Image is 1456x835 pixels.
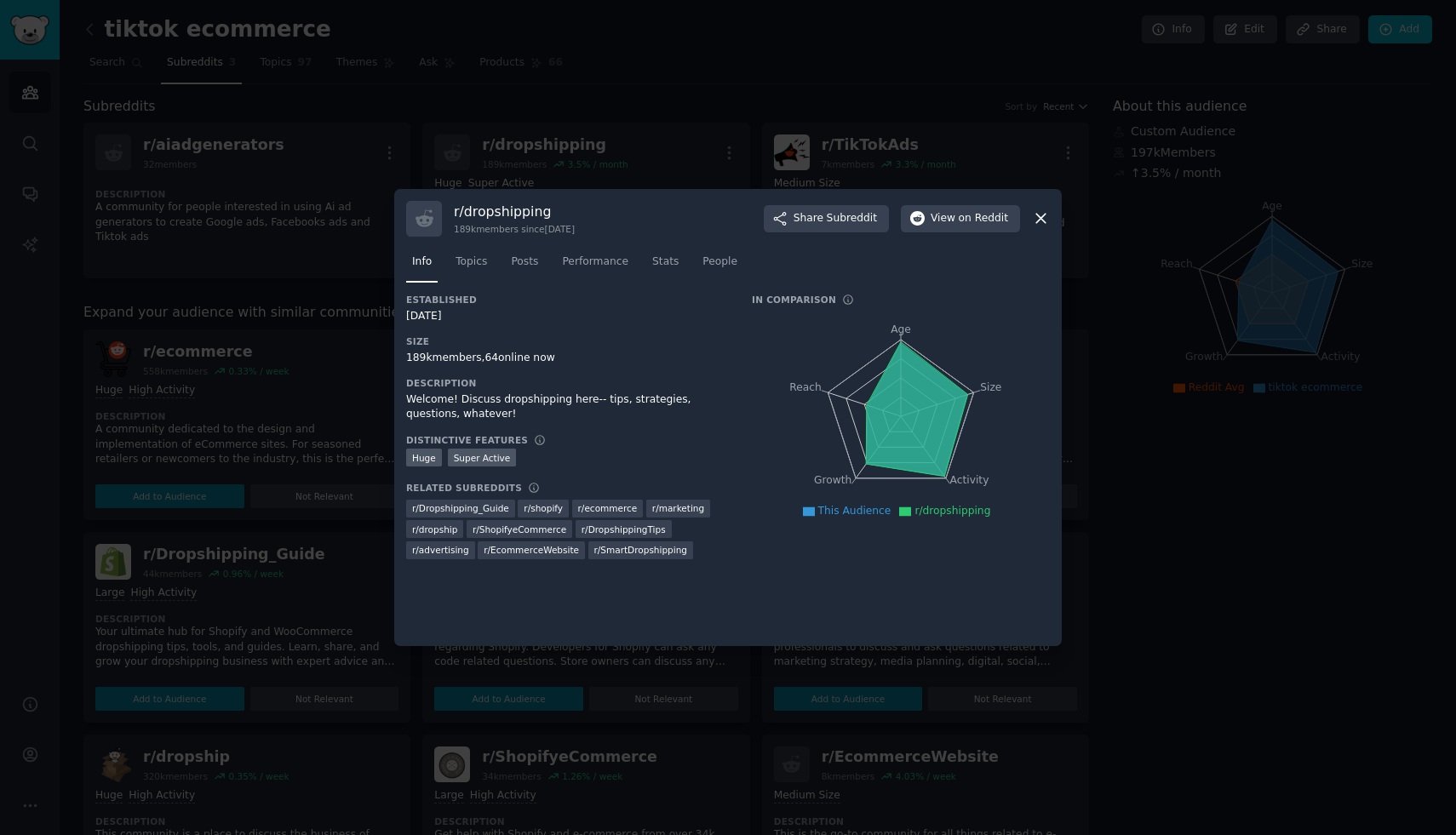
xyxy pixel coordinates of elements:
[914,505,990,517] span: r/dropshipping
[959,211,1008,226] span: on Reddit
[652,502,704,514] span: r/ marketing
[652,255,679,270] span: Stats
[901,205,1020,232] button: Viewon Reddit
[524,502,563,514] span: r/ shopify
[473,523,566,535] span: r/ ShopifyeCommerce
[818,505,891,517] span: This Audience
[406,482,522,494] h3: Related Subreddits
[406,351,728,366] div: 189k members, 64 online now
[646,249,685,283] a: Stats
[789,380,822,392] tspan: Reach
[556,249,634,283] a: Performance
[594,544,688,556] span: r/ SmartDropshipping
[891,323,911,335] tspan: Age
[412,255,432,270] span: Info
[406,449,442,466] div: Huge
[412,544,469,556] span: r/ advertising
[412,502,509,514] span: r/ Dropshipping_Guide
[980,380,1001,392] tspan: Size
[484,544,579,556] span: r/ EcommerceWebsite
[412,523,457,535] span: r/ dropship
[562,255,628,270] span: Performance
[448,449,517,466] div: Super Active
[794,211,877,226] span: Share
[696,249,743,283] a: People
[702,255,737,270] span: People
[505,249,544,283] a: Posts
[454,203,575,220] h3: r/ dropshipping
[814,474,851,486] tspan: Growth
[406,377,728,389] h3: Description
[406,249,438,283] a: Info
[582,523,666,535] span: r/ DropshippingTips
[950,474,989,486] tspan: Activity
[764,205,889,232] button: ShareSubreddit
[406,434,528,446] h3: Distinctive Features
[450,249,493,283] a: Topics
[931,211,1008,226] span: View
[827,211,877,226] span: Subreddit
[406,309,728,324] div: [DATE]
[454,223,575,235] div: 189k members since [DATE]
[511,255,538,270] span: Posts
[456,255,487,270] span: Topics
[406,392,728,422] div: Welcome! Discuss dropshipping here-- tips, strategies, questions, whatever!
[578,502,638,514] span: r/ ecommerce
[406,294,728,306] h3: Established
[752,294,836,306] h3: In Comparison
[406,335,728,347] h3: Size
